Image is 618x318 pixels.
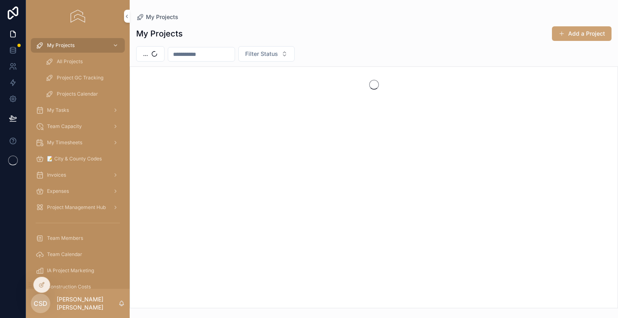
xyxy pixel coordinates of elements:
[47,139,82,146] span: My Timesheets
[31,168,125,182] a: Invoices
[47,284,91,290] span: Construction Costs
[57,91,98,97] span: Projects Calendar
[47,156,102,162] span: 📝 City & County Codes
[34,299,47,308] span: CSD
[31,38,125,53] a: My Projects
[136,28,183,39] h1: My Projects
[41,54,125,69] a: All Projects
[47,42,75,49] span: My Projects
[57,75,103,81] span: Project GC Tracking
[31,119,125,134] a: Team Capacity
[31,280,125,294] a: Construction Costs
[136,46,165,62] button: Select Button
[238,46,295,62] button: Select Button
[47,172,66,178] span: Invoices
[47,123,82,130] span: Team Capacity
[47,204,106,211] span: Project Management Hub
[146,13,178,21] span: My Projects
[31,231,125,245] a: Team Members
[41,70,125,85] a: Project GC Tracking
[71,10,85,23] img: App logo
[26,32,130,289] div: scrollable content
[57,295,118,312] p: [PERSON_NAME] [PERSON_NAME]
[136,13,178,21] a: My Projects
[47,235,83,241] span: Team Members
[552,26,612,41] button: Add a Project
[31,200,125,215] a: Project Management Hub
[31,247,125,262] a: Team Calendar
[143,50,148,58] span: ...
[47,267,94,274] span: IA Project Marketing
[245,50,278,58] span: Filter Status
[47,188,69,194] span: Expenses
[31,135,125,150] a: My Timesheets
[41,87,125,101] a: Projects Calendar
[31,184,125,198] a: Expenses
[31,152,125,166] a: 📝 City & County Codes
[47,107,69,113] span: My Tasks
[31,263,125,278] a: IA Project Marketing
[31,103,125,117] a: My Tasks
[47,251,82,258] span: Team Calendar
[57,58,83,65] span: All Projects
